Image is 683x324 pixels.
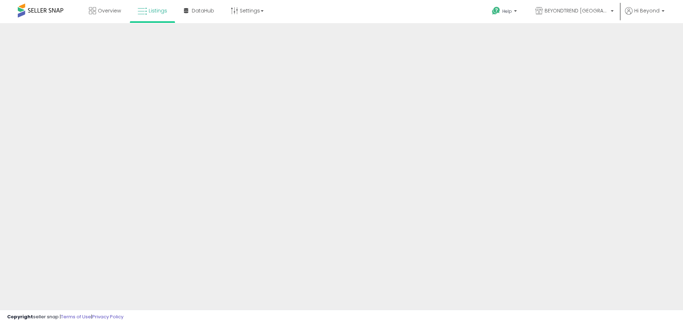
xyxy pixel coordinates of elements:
[7,313,33,320] strong: Copyright
[192,7,214,14] span: DataHub
[492,6,501,15] i: Get Help
[149,7,167,14] span: Listings
[634,7,660,14] span: Hi Beyond
[7,314,123,320] div: seller snap | |
[502,8,512,14] span: Help
[545,7,609,14] span: BEYONDTREND [GEOGRAPHIC_DATA]
[625,7,665,23] a: Hi Beyond
[92,313,123,320] a: Privacy Policy
[61,313,91,320] a: Terms of Use
[98,7,121,14] span: Overview
[486,1,524,23] a: Help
